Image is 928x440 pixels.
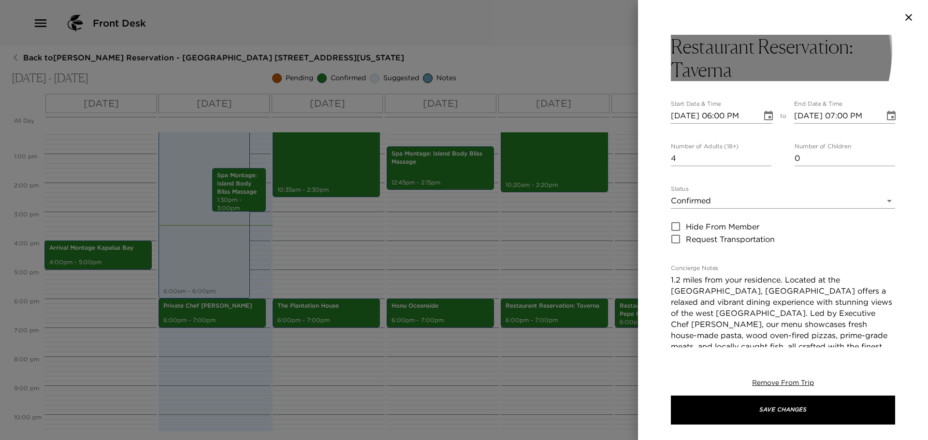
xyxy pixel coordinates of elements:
[752,378,814,388] button: Remove From Trip
[671,185,689,193] label: Status
[671,108,755,124] input: MM/DD/YYYY hh:mm aa
[759,106,778,126] button: Choose date, selected date is Oct 2, 2025
[686,233,775,245] span: Request Transportation
[882,106,901,126] button: Choose date, selected date is Oct 2, 2025
[671,274,895,419] textarea: 1.2 miles from your residence. Located at the [GEOGRAPHIC_DATA], [GEOGRAPHIC_DATA] offers a relax...
[671,142,739,151] label: Number of Adults (18+)
[671,193,895,209] div: Confirmed
[794,100,842,108] label: End Date & Time
[671,396,895,425] button: Save Changes
[794,108,878,124] input: MM/DD/YYYY hh:mm aa
[686,221,759,232] span: Hide From Member
[752,378,814,387] span: Remove From Trip
[795,142,851,151] label: Number of Children
[671,35,895,81] button: Restaurant Reservation: Taverna
[671,264,718,272] label: Concierge Notes
[671,100,721,108] label: Start Date & Time
[780,112,786,124] span: to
